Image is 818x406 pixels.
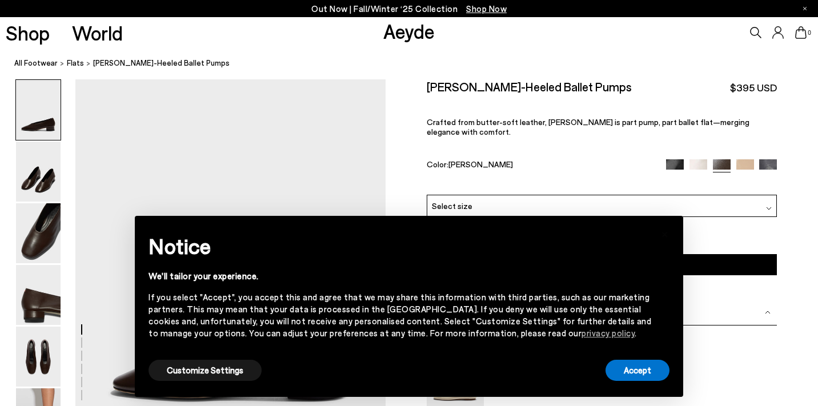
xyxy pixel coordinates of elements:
[383,19,435,43] a: Aeyde
[14,48,818,79] nav: breadcrumb
[651,219,679,247] button: Close this notice
[807,30,812,36] span: 0
[730,81,777,95] span: $395 USD
[149,360,262,381] button: Customize Settings
[93,57,230,69] span: [PERSON_NAME]-Heeled Ballet Pumps
[795,26,807,39] a: 0
[766,206,772,211] img: svg%3E
[149,270,651,282] div: We'll tailor your experience.
[427,79,632,94] h2: [PERSON_NAME]-Heeled Ballet Pumps
[6,23,50,43] a: Shop
[427,118,749,137] span: Crafted from butter-soft leather, [PERSON_NAME] is part pump, part ballet flat—merging elegance w...
[448,159,513,169] span: [PERSON_NAME]
[16,142,61,202] img: Delia Low-Heeled Ballet Pumps - Image 2
[427,159,655,172] div: Color:
[149,291,651,339] div: If you select "Accept", you accept this and agree that we may share this information with third p...
[765,310,771,316] img: svg%3E
[67,57,84,69] a: flats
[16,203,61,263] img: Delia Low-Heeled Ballet Pumps - Image 3
[16,327,61,387] img: Delia Low-Heeled Ballet Pumps - Image 5
[582,328,635,338] a: privacy policy
[149,231,651,261] h2: Notice
[16,265,61,325] img: Delia Low-Heeled Ballet Pumps - Image 4
[16,80,61,140] img: Delia Low-Heeled Ballet Pumps - Image 1
[67,58,84,67] span: flats
[466,3,507,14] span: Navigate to /collections/new-in
[311,2,507,16] p: Out Now | Fall/Winter ‘25 Collection
[606,360,669,381] button: Accept
[661,224,669,241] span: ×
[72,23,123,43] a: World
[14,57,58,69] a: All Footwear
[432,200,472,212] span: Select size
